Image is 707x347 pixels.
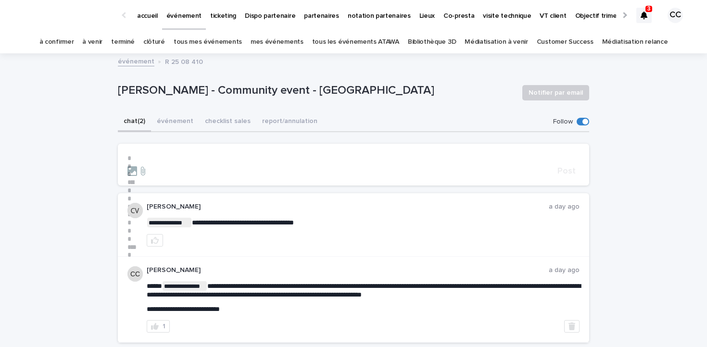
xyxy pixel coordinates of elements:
[143,31,165,53] a: clôturé
[557,167,576,175] span: Post
[537,31,593,53] a: Customer Success
[529,88,583,98] span: Notifier par email
[118,84,515,98] p: [PERSON_NAME] - Community event - [GEOGRAPHIC_DATA]
[118,112,151,132] button: chat (2)
[256,112,323,132] button: report/annulation
[147,203,549,211] p: [PERSON_NAME]
[39,31,74,53] a: à confirmer
[636,8,652,23] div: 3
[163,323,165,330] div: 1
[118,55,154,66] a: événement
[312,31,399,53] a: tous les événements ATAWA
[549,203,580,211] p: a day ago
[408,31,456,53] a: Bibliothèque 3D
[174,31,242,53] a: tous mes événements
[111,31,135,53] a: terminé
[151,112,199,132] button: événement
[147,320,170,333] button: 1
[147,266,549,274] p: [PERSON_NAME]
[564,320,580,333] button: Delete post
[602,31,668,53] a: Médiatisation relance
[147,234,163,247] button: like this post
[647,5,651,12] p: 3
[199,112,256,132] button: checklist sales
[553,118,573,126] p: Follow
[19,6,113,25] img: Ls34BcGeRexTGTNfXpUC
[465,31,528,53] a: Médiatisation à venir
[251,31,303,53] a: mes événements
[549,266,580,274] p: a day ago
[165,56,203,66] p: R 25 08 410
[668,8,683,23] div: CC
[522,85,589,100] button: Notifier par email
[82,31,102,53] a: à venir
[554,167,580,175] button: Post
